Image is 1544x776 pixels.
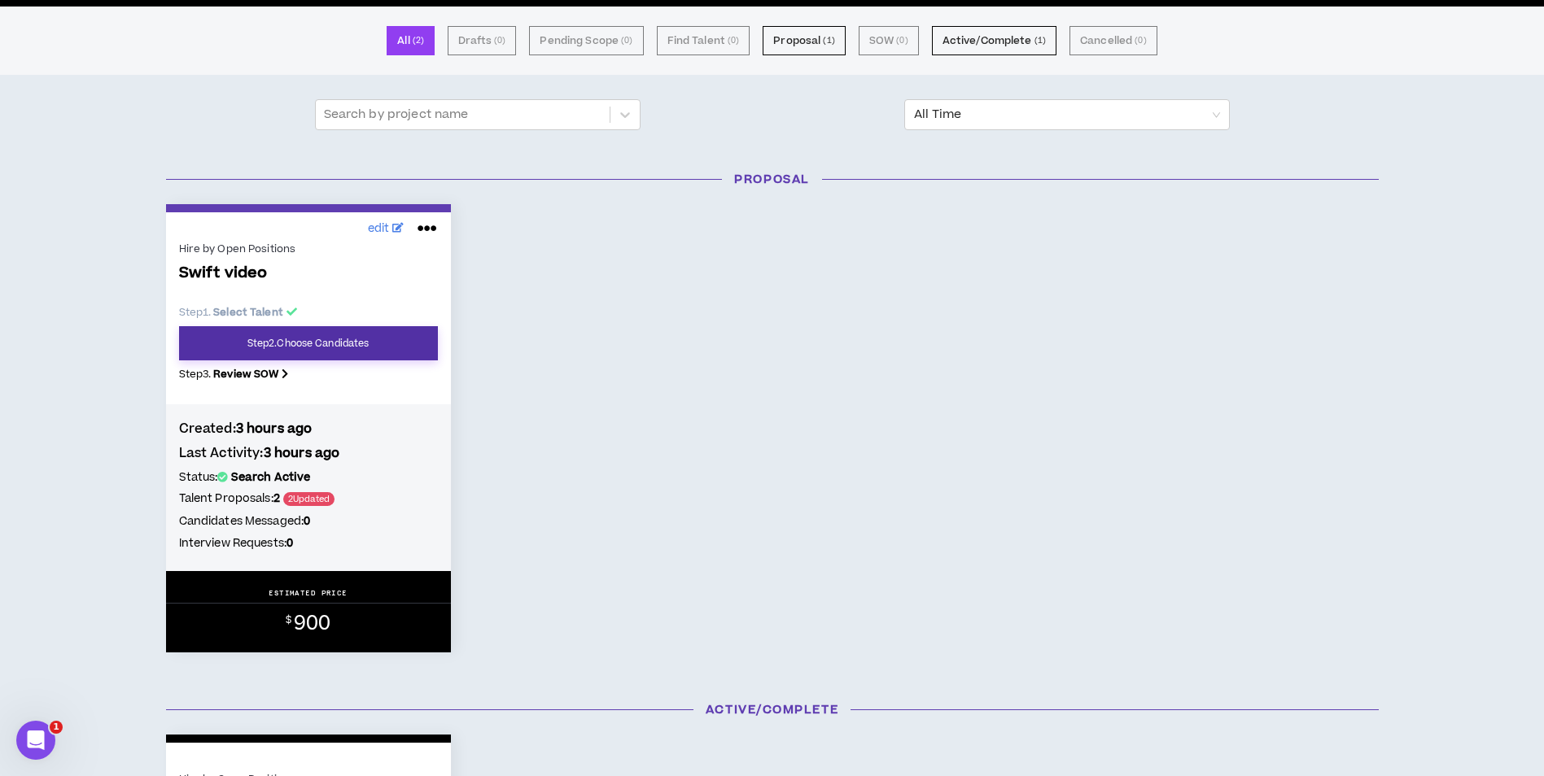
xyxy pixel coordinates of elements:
[179,490,438,508] h5: Talent Proposals:
[494,33,505,48] small: ( 0 )
[179,512,438,530] h5: Candidates Messaged:
[179,264,438,283] span: Swift video
[286,535,293,551] b: 0
[529,26,643,55] button: Pending Scope (0)
[269,588,348,598] p: ESTIMATED PRICE
[1135,33,1146,48] small: ( 0 )
[859,26,919,55] button: SOW (0)
[413,33,424,48] small: ( 2 )
[368,220,390,238] span: edit
[1034,33,1046,48] small: ( 1 )
[364,216,409,242] a: edit
[213,367,278,381] b: Review SOW
[304,513,310,530] b: 0
[179,305,438,320] p: Step 1 .
[154,701,1391,718] h3: Active/Complete
[914,100,1220,129] span: All Time
[448,26,516,55] button: Drafts (0)
[286,613,291,627] sup: $
[728,33,739,48] small: ( 0 )
[179,367,438,381] p: Step 3 .
[823,33,834,48] small: ( 1 )
[621,33,632,48] small: ( 0 )
[1069,26,1157,55] button: Cancelled (0)
[387,26,435,55] button: All (2)
[294,609,331,638] span: 900
[154,171,1391,188] h3: Proposal
[213,305,283,320] b: Select Talent
[179,242,438,256] div: Hire by Open Positions
[932,26,1056,55] button: Active/Complete (1)
[763,26,845,55] button: Proposal (1)
[50,721,63,734] span: 1
[179,444,438,462] h4: Last Activity:
[283,492,335,506] span: 2 Updated
[896,33,908,48] small: ( 0 )
[657,26,750,55] button: Find Talent (0)
[231,469,311,486] b: Search Active
[236,420,313,438] b: 3 hours ago
[179,534,438,552] h5: Interview Requests:
[264,444,340,462] b: 3 hours ago
[16,721,55,760] iframe: Intercom live chat
[179,420,438,438] h4: Created:
[179,326,438,360] a: Step2.Choose Candidates
[179,469,438,486] h5: Status:
[273,490,280,507] b: 2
